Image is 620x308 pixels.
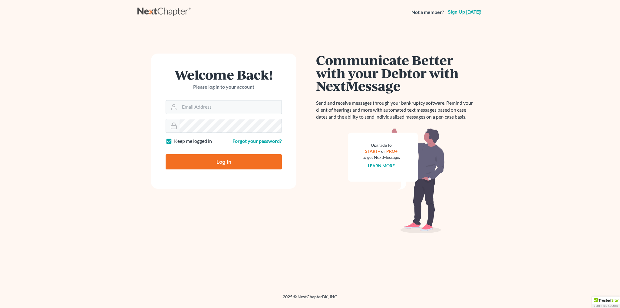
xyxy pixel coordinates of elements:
[174,138,212,145] label: Keep me logged in
[362,154,400,160] div: to get NextMessage.
[166,68,282,81] h1: Welcome Back!
[316,100,477,120] p: Send and receive messages through your bankruptcy software. Remind your client of hearings and mo...
[362,142,400,148] div: Upgrade to
[137,294,483,305] div: 2025 © NextChapterBK, INC
[381,149,385,154] span: or
[232,138,282,144] a: Forgot your password?
[411,9,444,16] strong: Not a member?
[368,163,395,168] a: Learn more
[365,149,380,154] a: START+
[166,84,282,90] p: Please log in to your account
[316,54,477,92] h1: Communicate Better with your Debtor with NextMessage
[447,10,483,15] a: Sign up [DATE]!
[386,149,397,154] a: PRO+
[348,128,445,234] img: nextmessage_bg-59042aed3d76b12b5cd301f8e5b87938c9018125f34e5fa2b7a6b67550977c72.svg
[166,154,282,169] input: Log In
[592,297,620,308] div: TrustedSite Certified
[180,100,282,114] input: Email Address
